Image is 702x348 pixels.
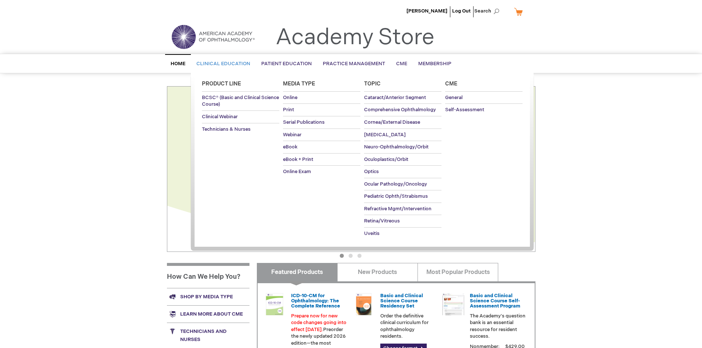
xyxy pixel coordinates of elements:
span: Neuro-Ophthalmology/Orbit [364,144,429,150]
span: Online [283,95,297,101]
span: Ocular Pathology/Oncology [364,181,427,187]
span: Cme [445,81,457,87]
span: [MEDICAL_DATA] [364,132,406,138]
a: Featured Products [257,263,338,281]
span: BCSC® (Basic and Clinical Science Course) [202,95,279,108]
span: Clinical Webinar [202,114,238,120]
h1: How Can We Help You? [167,263,249,288]
span: Self-Assessment [445,107,484,113]
span: Home [171,61,185,67]
span: Webinar [283,132,301,138]
span: Comprehensive Ophthalmology [364,107,436,113]
span: Print [283,107,294,113]
a: Shop by media type [167,288,249,305]
a: Academy Store [276,24,434,51]
span: Online Exam [283,169,311,175]
span: Technicians & Nurses [202,126,251,132]
span: Product Line [202,81,241,87]
span: CME [396,61,407,67]
button: 1 of 3 [340,254,344,258]
img: 02850963u_47.png [353,293,375,315]
span: Membership [418,61,451,67]
button: 2 of 3 [349,254,353,258]
a: Most Popular Products [418,263,498,281]
span: Cataract/Anterior Segment [364,95,426,101]
span: eBook + Print [283,157,313,162]
span: Topic [364,81,381,87]
span: Uveitis [364,231,380,236]
a: Basic and Clinical Science Course Residency Set [380,293,423,309]
span: Pediatric Ophth/Strabismus [364,193,428,199]
font: Prepare now for new code changes going into effect [DATE]. [291,313,346,333]
span: Cornea/External Disease [364,119,420,125]
span: Search [474,4,502,18]
a: Technicians and nurses [167,323,249,348]
a: Learn more about CME [167,305,249,323]
img: 0120008u_42.png [263,293,286,315]
span: Media Type [283,81,315,87]
p: The Academy's question bank is an essential resource for resident success. [470,313,526,340]
img: bcscself_20.jpg [442,293,464,315]
span: Optics [364,169,379,175]
span: Retina/Vitreous [364,218,400,224]
p: Order the definitive clinical curriculum for ophthalmology residents. [380,313,436,340]
a: New Products [337,263,418,281]
span: Oculoplastics/Orbit [364,157,408,162]
button: 3 of 3 [357,254,362,258]
span: eBook [283,144,297,150]
span: General [445,95,462,101]
a: ICD-10-CM for Ophthalmology: The Complete Reference [291,293,340,309]
span: Serial Publications [283,119,325,125]
a: [PERSON_NAME] [406,8,447,14]
span: Patient Education [261,61,312,67]
span: Practice Management [323,61,385,67]
a: Log Out [452,8,471,14]
a: Basic and Clinical Science Course Self-Assessment Program [470,293,520,309]
span: Refractive Mgmt/Intervention [364,206,432,212]
span: Clinical Education [196,61,250,67]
